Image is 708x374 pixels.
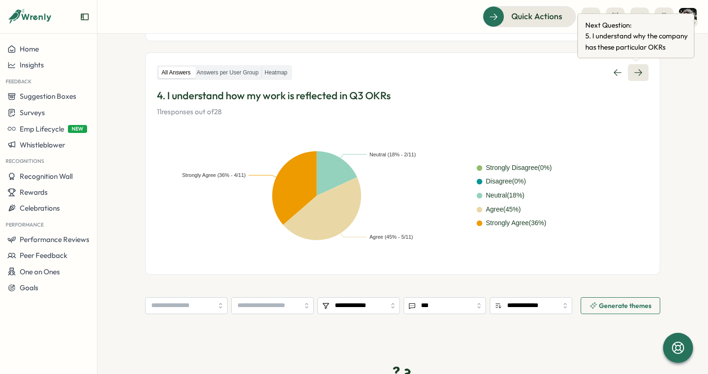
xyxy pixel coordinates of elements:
[20,140,65,149] span: Whistleblower
[599,302,651,309] span: Generate themes
[369,234,413,240] text: Agree (45% - 5/11)
[20,251,67,260] span: Peer Feedback
[369,152,416,157] text: Neutral (18% - 2/11)
[20,283,38,292] span: Goals
[585,30,698,52] span: 5 . I understand why the company has these particular OKRs
[20,267,60,276] span: One on Ones
[20,125,64,133] span: Emp Lifecycle
[194,67,261,79] label: Answers per User Group
[679,8,697,26] img: Iryna Skasko
[68,125,87,133] span: NEW
[486,191,525,201] div: Neutral ( 18 %)
[486,176,526,187] div: Disagree ( 0 %)
[20,204,60,213] span: Celebrations
[80,12,89,22] button: Expand sidebar
[585,20,698,30] span: Next Question:
[157,88,649,103] p: 4. I understand how my work is reflected in Q3 OKRs
[20,44,39,53] span: Home
[20,92,76,101] span: Suggestion Boxes
[262,67,290,79] label: Heatmap
[20,60,44,69] span: Insights
[159,67,193,79] label: All Answers
[486,205,521,215] div: Agree ( 45 %)
[581,297,660,314] button: Generate themes
[20,172,73,181] span: Recognition Wall
[20,108,45,117] span: Surveys
[20,188,48,197] span: Rewards
[157,107,649,117] p: 11 responses out of 28
[511,10,562,22] span: Quick Actions
[483,6,576,27] button: Quick Actions
[486,163,552,173] div: Strongly Disagree ( 0 %)
[182,172,246,178] text: Strongly Agree (36% - 4/11)
[486,218,546,228] div: Strongly Agree ( 36 %)
[20,235,89,244] span: Performance Reviews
